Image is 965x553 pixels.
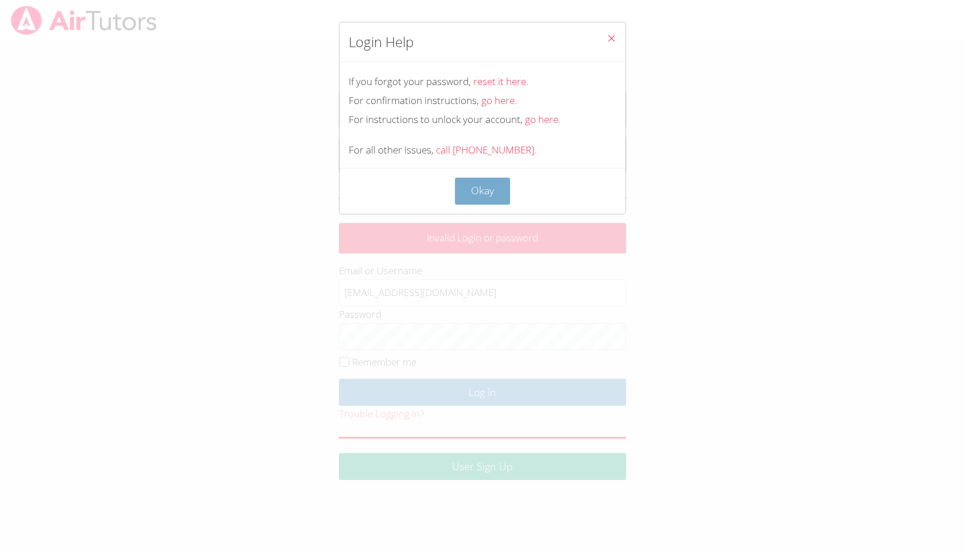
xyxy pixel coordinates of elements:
button: Close [597,22,626,57]
a: go here. [481,94,517,107]
div: For confirmation instructions, [349,93,616,109]
a: call [PHONE_NUMBER]. [436,143,536,156]
div: For instructions to unlock your account, [349,112,616,128]
div: For all other issues, [349,142,616,159]
a: go here. [525,113,561,126]
div: If you forgot your password, [349,74,616,90]
h2: Login Help [349,32,414,52]
button: Okay [455,178,510,205]
a: reset it here. [473,75,528,88]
